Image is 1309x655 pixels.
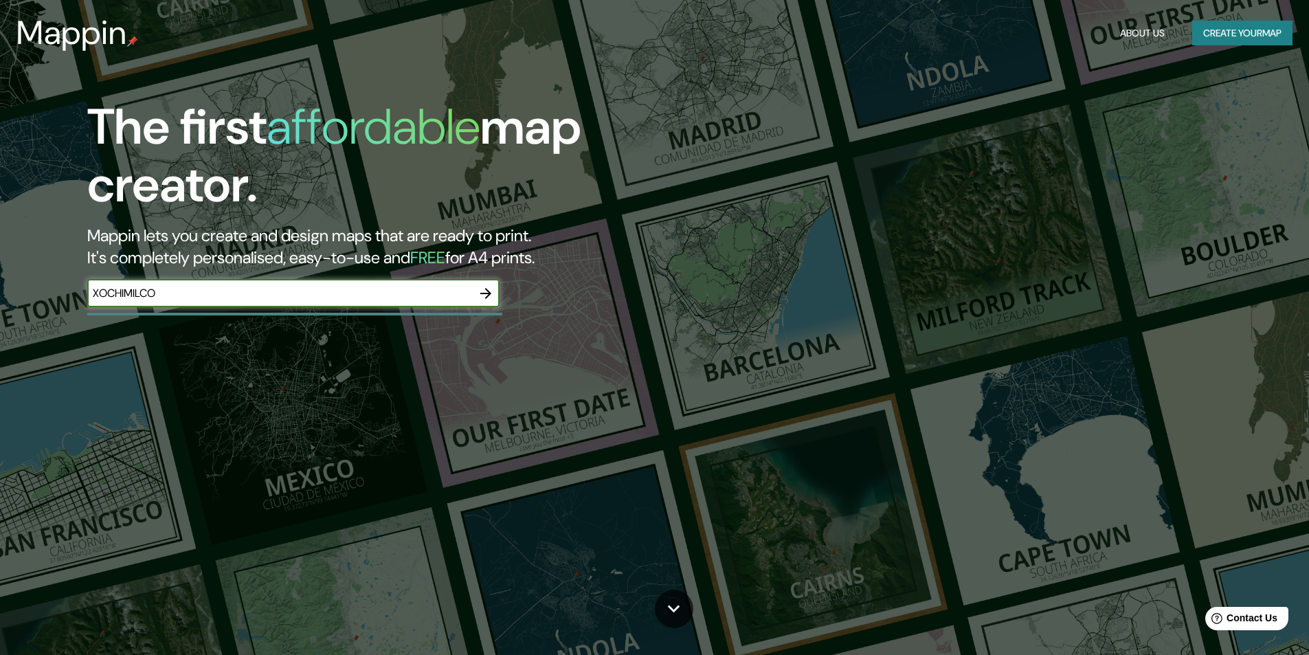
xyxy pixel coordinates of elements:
[87,225,742,269] h2: Mappin lets you create and design maps that are ready to print. It's completely personalised, eas...
[410,247,445,268] h5: FREE
[16,14,127,52] h3: Mappin
[1192,21,1293,46] button: Create yourmap
[87,285,472,301] input: Choose your favourite place
[1187,601,1294,640] iframe: Help widget launcher
[127,36,138,47] img: mappin-pin
[1115,21,1170,46] button: About Us
[87,98,742,225] h1: The first map creator.
[267,95,480,159] h1: affordable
